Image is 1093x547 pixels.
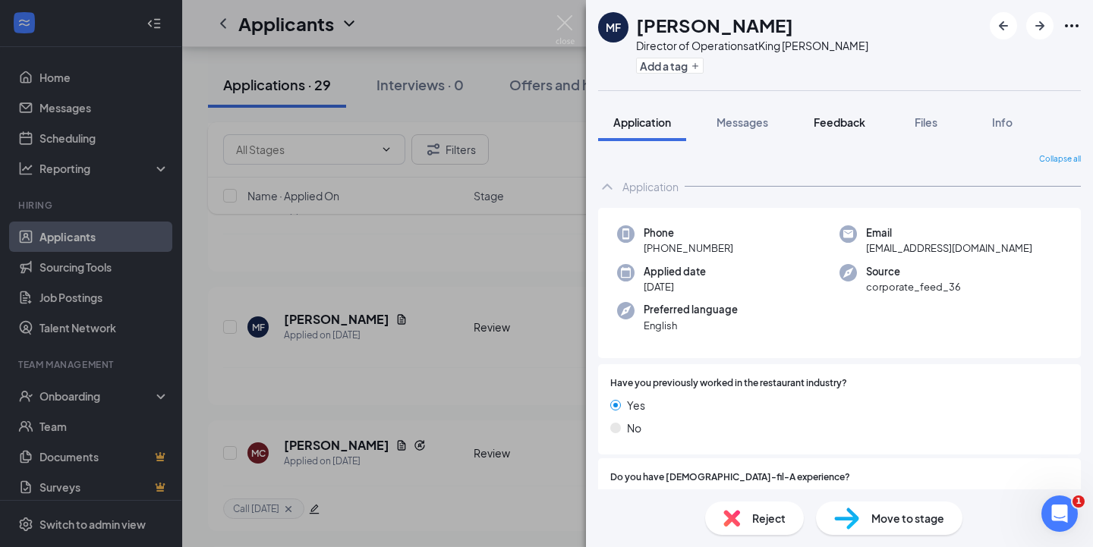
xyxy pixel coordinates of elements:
span: No [627,420,641,436]
button: PlusAdd a tag [636,58,704,74]
span: Info [992,115,1013,129]
button: ArrowRight [1026,12,1054,39]
span: Preferred language [644,302,738,317]
span: 1 [1073,495,1085,508]
svg: ArrowLeftNew [994,17,1013,35]
span: Source [866,264,961,279]
span: [DATE] [644,279,706,294]
span: Do you have [DEMOGRAPHIC_DATA]-fil-A experience? [610,470,850,485]
span: Phone [644,225,733,240]
svg: ChevronUp [598,178,616,196]
h1: [PERSON_NAME] [636,12,793,38]
span: Files [915,115,937,129]
span: Yes [627,397,645,413]
span: English [644,318,738,333]
div: MF [606,20,621,35]
svg: Ellipses [1063,17,1081,35]
span: Reject [752,510,786,527]
span: Have you previously worked in the restaurant industry? [610,376,847,391]
div: Director of Operations at King [PERSON_NAME] [636,38,868,53]
span: Messages [717,115,768,129]
span: [PHONE_NUMBER] [644,240,733,256]
svg: ArrowRight [1031,17,1049,35]
span: corporate_feed_36 [866,279,961,294]
iframe: Intercom live chat [1041,495,1078,532]
button: ArrowLeftNew [990,12,1017,39]
svg: Plus [691,61,700,71]
span: Move to stage [871,510,944,527]
div: Application [622,179,679,194]
span: [EMAIL_ADDRESS][DOMAIN_NAME] [866,240,1032,256]
span: Collapse all [1039,153,1081,165]
span: Applied date [644,264,706,279]
span: Email [866,225,1032,240]
span: Application [613,115,671,129]
span: Feedback [814,115,865,129]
